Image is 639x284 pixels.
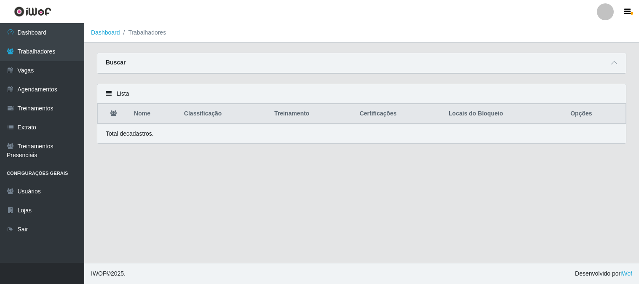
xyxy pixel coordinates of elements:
[84,23,639,43] nav: breadcrumb
[620,270,632,277] a: iWof
[565,104,626,124] th: Opções
[575,269,632,278] span: Desenvolvido por
[106,59,126,66] strong: Buscar
[91,269,126,278] span: © 2025 .
[14,6,51,17] img: CoreUI Logo
[179,104,269,124] th: Classificação
[269,104,355,124] th: Treinamento
[106,129,154,138] p: Total de cadastros.
[355,104,444,124] th: Certificações
[91,270,107,277] span: IWOF
[97,84,626,104] div: Lista
[91,29,120,36] a: Dashboard
[444,104,565,124] th: Locais do Bloqueio
[129,104,179,124] th: Nome
[120,28,166,37] li: Trabalhadores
